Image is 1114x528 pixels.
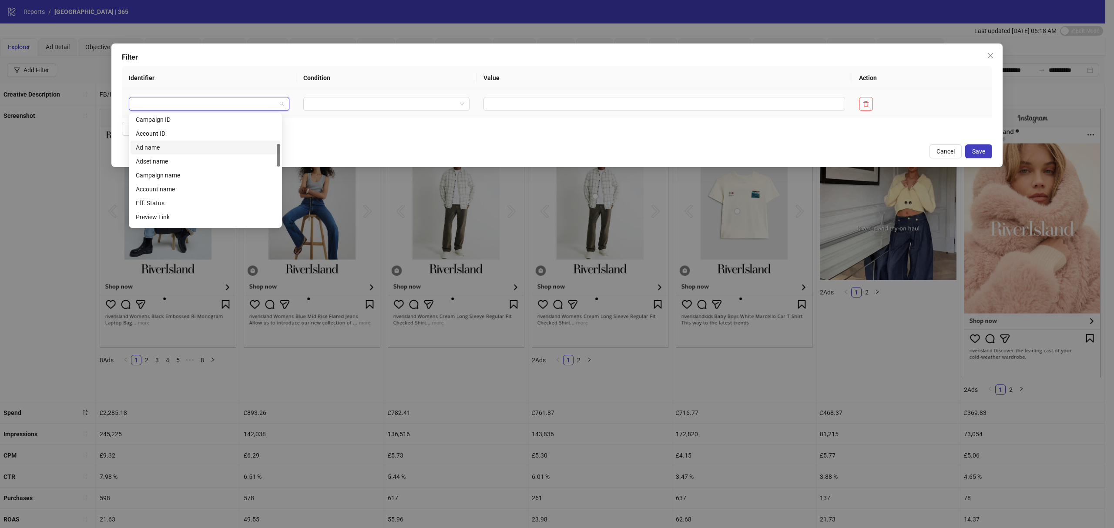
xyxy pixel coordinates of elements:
[131,127,280,140] div: Account ID
[136,184,275,194] div: Account name
[122,66,296,90] th: Identifier
[136,129,275,138] div: Account ID
[136,143,275,152] div: Ad name
[131,154,280,168] div: Adset name
[136,170,275,180] div: Campaign name
[972,148,985,155] span: Save
[929,144,962,158] button: Cancel
[122,52,992,63] div: Filter
[131,140,280,154] div: Ad name
[136,198,275,208] div: Eff. Status
[936,148,955,155] span: Cancel
[131,210,280,224] div: Preview Link
[131,224,280,238] div: Primary Text
[136,157,275,166] div: Adset name
[131,196,280,210] div: Eff. Status
[852,66,992,90] th: Action
[983,49,997,63] button: Close
[136,115,275,124] div: Campaign ID
[965,144,992,158] button: Save
[131,182,280,196] div: Account name
[476,66,852,90] th: Value
[296,66,476,90] th: Condition
[863,101,869,107] span: delete
[122,122,156,136] button: Add
[987,52,994,59] span: close
[131,113,280,127] div: Campaign ID
[136,212,275,222] div: Preview Link
[131,168,280,182] div: Campaign name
